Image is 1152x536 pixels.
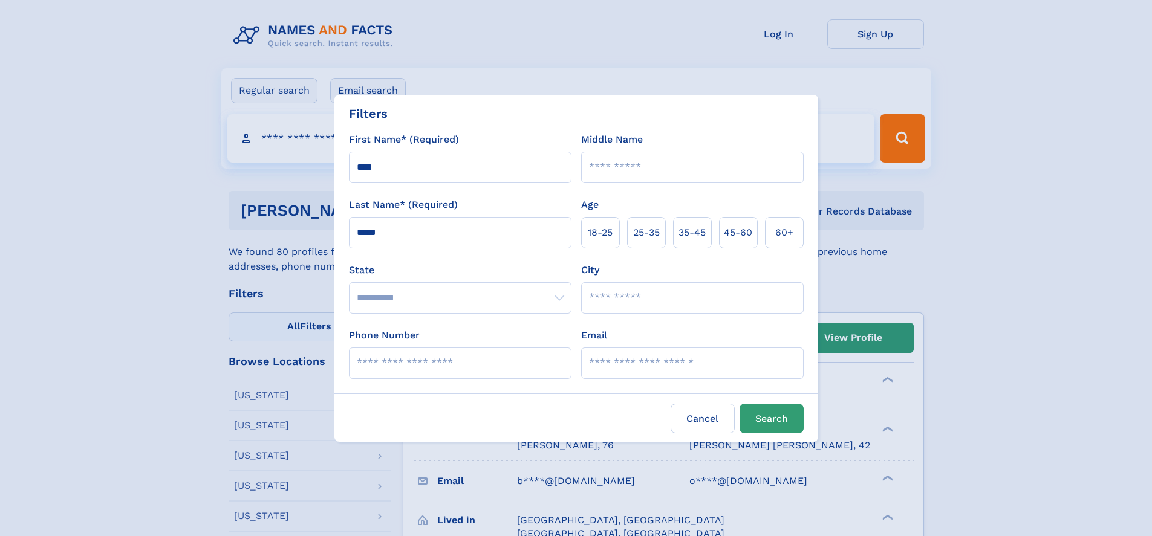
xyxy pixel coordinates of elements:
label: First Name* (Required) [349,132,459,147]
label: Email [581,328,607,343]
span: 45‑60 [724,225,752,240]
span: 25‑35 [633,225,660,240]
span: 18‑25 [588,225,613,240]
label: Age [581,198,599,212]
button: Search [740,404,804,433]
span: 60+ [775,225,793,240]
div: Filters [349,105,388,123]
label: Middle Name [581,132,643,147]
span: 35‑45 [679,225,706,240]
label: State [349,263,571,277]
label: Cancel [671,404,735,433]
label: Phone Number [349,328,420,343]
label: City [581,263,599,277]
label: Last Name* (Required) [349,198,458,212]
